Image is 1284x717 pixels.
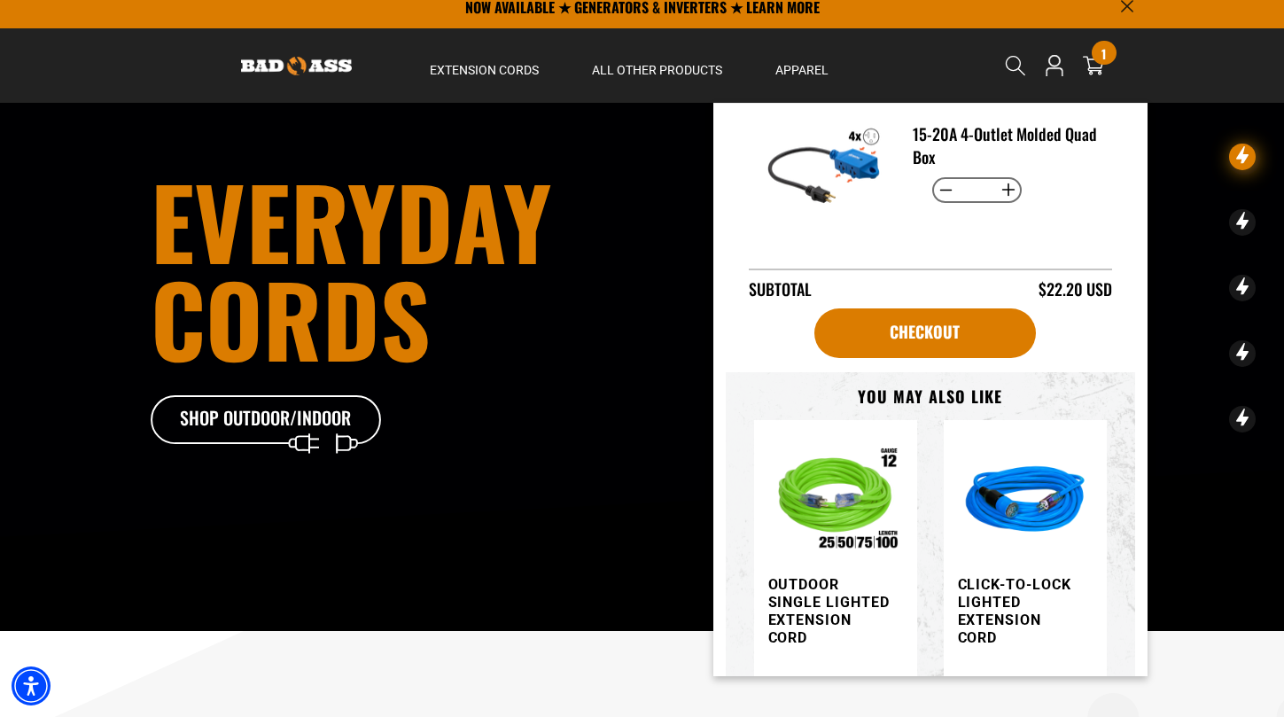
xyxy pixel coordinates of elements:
summary: All Other Products [565,28,749,103]
img: 15-20A 4-Outlet Molded Quad Box [762,101,887,226]
div: Subtotal [749,277,812,301]
img: blue [958,434,1093,569]
h3: Outdoor Single Lighted Extension Cord [768,576,892,647]
a: Open this option [1040,28,1069,103]
span: All Other Products [592,62,722,78]
img: Outdoor Single Lighted Extension Cord [768,434,903,569]
summary: Extension Cords [403,28,565,103]
div: $22.20 USD [1039,277,1112,301]
img: Bad Ass Extension Cords [241,57,352,75]
input: Quantity for 15-20A 4-Outlet Molded Quad Box [960,175,994,206]
h3: 15-20A 4-Outlet Molded Quad Box [913,122,1098,168]
span: Extension Cords [430,62,539,78]
summary: Apparel [749,28,855,103]
a: Shop Outdoor/Indoor [151,395,381,445]
h3: Click-to-Lock Lighted Extension Cord [958,576,1082,647]
div: Item added to your cart [713,103,1148,676]
summary: Search [1001,51,1030,80]
a: Checkout [814,308,1036,358]
span: Apparel [775,62,829,78]
h1: Everyday cords [151,172,741,367]
div: Accessibility Menu [12,666,51,705]
span: 1 [1101,47,1106,60]
h3: You may also like [754,386,1107,407]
